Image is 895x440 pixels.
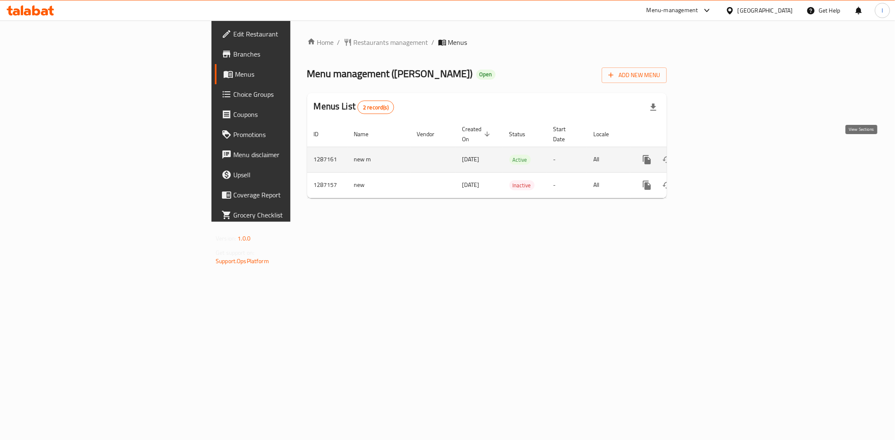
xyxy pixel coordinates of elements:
span: 1.0.0 [237,233,250,244]
span: [DATE] [462,179,480,190]
button: Add New Menu [602,67,667,83]
span: Menus [235,69,354,79]
span: Grocery Checklist [233,210,354,220]
div: Open [476,70,496,80]
span: Coverage Report [233,190,354,200]
span: Status [509,129,537,139]
span: Choice Groups [233,89,354,99]
a: Menus [215,64,361,84]
a: Upsell [215,165,361,185]
span: Menus [448,37,467,47]
a: Menu disclaimer [215,145,361,165]
nav: breadcrumb [307,37,667,47]
span: Open [476,71,496,78]
th: Actions [630,122,724,147]
span: Upsell [233,170,354,180]
span: Menu management ( [PERSON_NAME] ) [307,64,473,83]
a: Edit Restaurant [215,24,361,44]
a: Restaurants management [344,37,428,47]
span: Menu disclaimer [233,150,354,160]
span: Name [354,129,380,139]
span: Edit Restaurant [233,29,354,39]
a: Coupons [215,104,361,124]
a: Support.OpsPlatform [216,256,269,267]
h2: Menus List [314,100,394,114]
td: new [347,172,410,198]
button: more [637,150,657,170]
div: [GEOGRAPHIC_DATA] [738,6,793,15]
span: Add New Menu [608,70,660,80]
td: - [547,147,587,172]
div: Export file [643,97,663,117]
span: Restaurants management [354,37,428,47]
a: Branches [215,44,361,64]
td: new m [347,147,410,172]
span: Get support on: [216,247,254,258]
span: Active [509,155,531,165]
div: Menu-management [647,5,698,16]
span: Coupons [233,109,354,119]
span: I [882,6,883,15]
td: All [587,172,630,198]
a: Coverage Report [215,185,361,205]
span: Start Date [553,124,577,144]
span: Version: [216,233,236,244]
a: Promotions [215,124,361,145]
span: 2 record(s) [358,104,394,111]
td: - [547,172,587,198]
span: Locale [594,129,620,139]
button: Change Status [657,175,677,195]
span: Branches [233,49,354,59]
span: ID [314,129,330,139]
span: [DATE] [462,154,480,165]
button: Change Status [657,150,677,170]
a: Grocery Checklist [215,205,361,225]
span: Created On [462,124,493,144]
span: Vendor [417,129,446,139]
div: Inactive [509,180,535,190]
li: / [432,37,435,47]
span: Inactive [509,181,535,190]
div: Total records count [357,101,394,114]
table: enhanced table [307,122,724,198]
td: All [587,147,630,172]
a: Choice Groups [215,84,361,104]
span: Promotions [233,129,354,140]
button: more [637,175,657,195]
